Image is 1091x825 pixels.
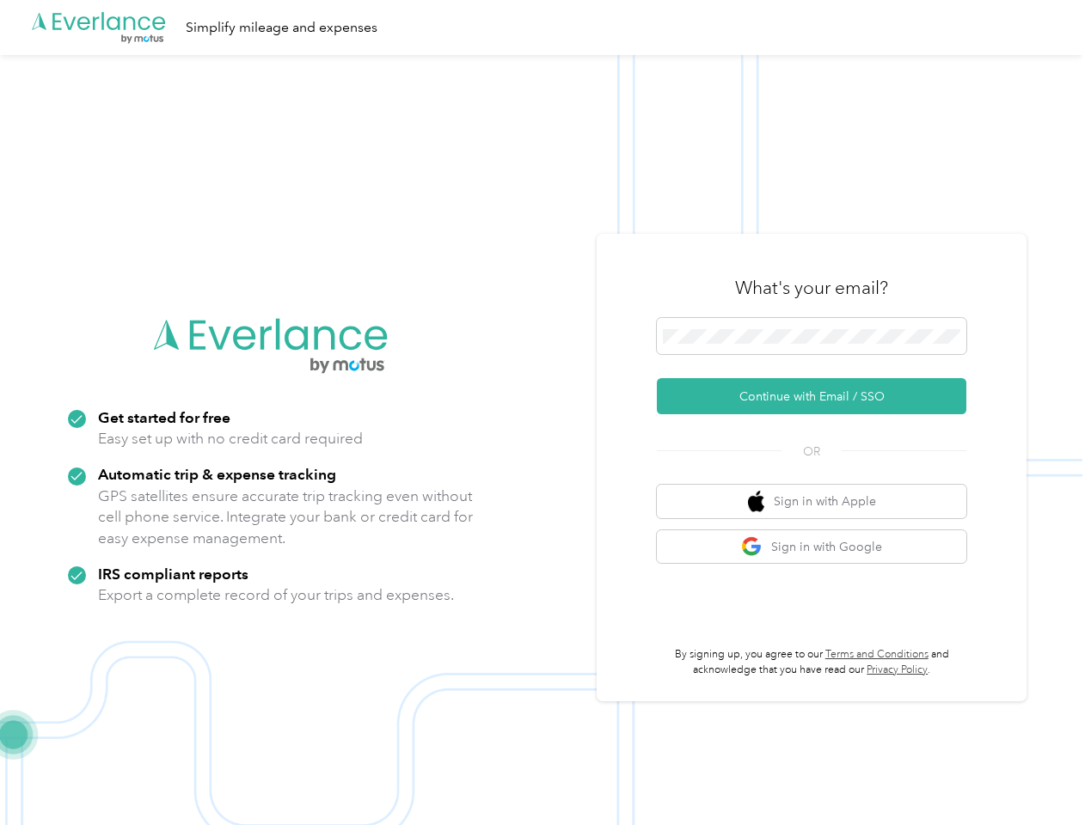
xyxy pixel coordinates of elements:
button: Continue with Email / SSO [657,378,966,414]
h3: What's your email? [735,276,888,300]
strong: Get started for free [98,408,230,426]
img: apple logo [748,491,765,512]
a: Privacy Policy [867,663,928,676]
p: GPS satellites ensure accurate trip tracking even without cell phone service. Integrate your bank... [98,486,474,549]
a: Terms and Conditions [825,648,929,661]
strong: Automatic trip & expense tracking [98,465,336,483]
p: Easy set up with no credit card required [98,428,363,449]
strong: IRS compliant reports [98,565,248,583]
div: Simplify mileage and expenses [186,17,377,39]
img: google logo [741,536,763,558]
span: OR [781,443,842,461]
button: google logoSign in with Google [657,530,966,564]
p: By signing up, you agree to our and acknowledge that you have read our . [657,647,966,677]
p: Export a complete record of your trips and expenses. [98,584,454,606]
button: apple logoSign in with Apple [657,485,966,518]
